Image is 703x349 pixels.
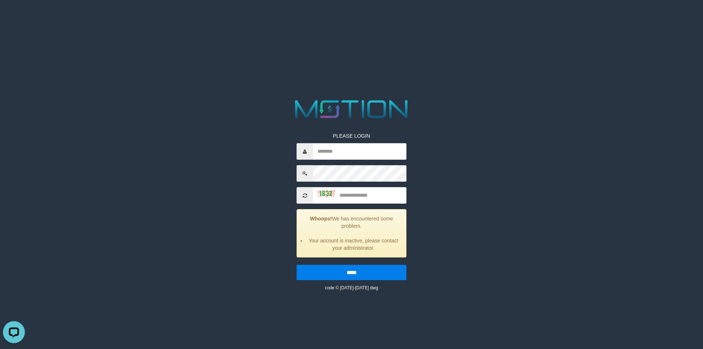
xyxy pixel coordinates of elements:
[306,237,401,252] li: Your account is inactive, please contact your administrator.
[290,97,413,121] img: MOTION_logo.png
[297,132,406,140] p: PLEASE LOGIN
[297,209,406,257] div: We has encountered some problem.
[3,3,25,25] button: Open LiveChat chat widget
[325,285,378,290] small: code © [DATE]-[DATE] dwg
[317,190,335,197] img: captcha
[310,216,332,222] strong: Whoops!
